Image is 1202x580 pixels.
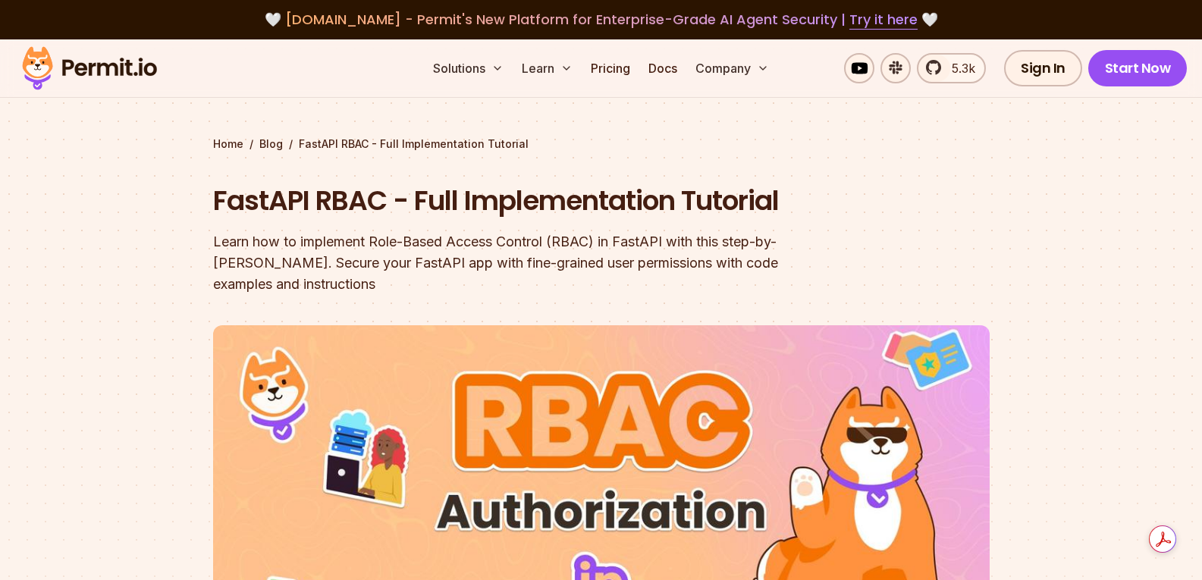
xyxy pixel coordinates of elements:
[285,10,918,29] span: [DOMAIN_NAME] - Permit's New Platform for Enterprise-Grade AI Agent Security |
[213,136,990,152] div: / /
[642,53,683,83] a: Docs
[213,231,796,295] div: Learn how to implement Role-Based Access Control (RBAC) in FastAPI with this step-by-[PERSON_NAME...
[15,42,164,94] img: Permit logo
[213,182,796,220] h1: FastAPI RBAC - Full Implementation Tutorial
[36,9,1166,30] div: 🤍 🤍
[1004,50,1082,86] a: Sign In
[849,10,918,30] a: Try it here
[585,53,636,83] a: Pricing
[427,53,510,83] button: Solutions
[213,136,243,152] a: Home
[516,53,579,83] button: Learn
[259,136,283,152] a: Blog
[1088,50,1188,86] a: Start Now
[689,53,775,83] button: Company
[943,59,975,77] span: 5.3k
[917,53,986,83] a: 5.3k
